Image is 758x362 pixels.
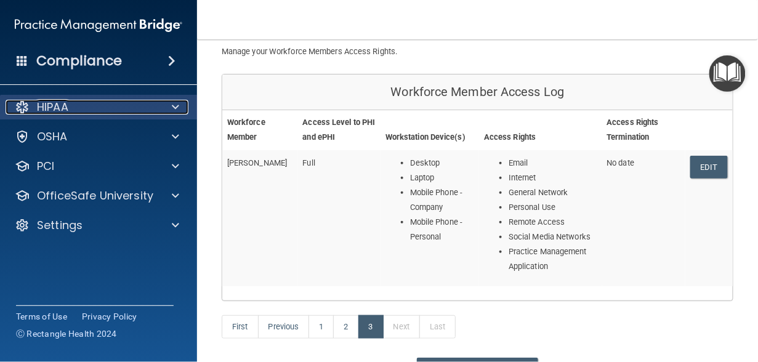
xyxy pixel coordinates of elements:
[308,315,334,339] a: 1
[37,218,83,233] p: Settings
[602,110,685,150] th: Access Rights Termination
[333,315,358,339] a: 2
[509,156,597,171] li: Email
[222,110,298,150] th: Workforce Member
[410,215,474,244] li: Mobile Phone - Personal
[15,100,179,115] a: HIPAA
[36,52,122,70] h4: Compliance
[509,244,597,274] li: Practice Management Application
[410,156,474,171] li: Desktop
[37,188,153,203] p: OfficeSafe University
[15,188,179,203] a: OfficeSafe University
[479,110,602,150] th: Access Rights
[410,185,474,215] li: Mobile Phone - Company
[690,156,728,179] a: Edit
[15,129,179,144] a: OSHA
[303,158,315,167] span: Full
[37,129,68,144] p: OSHA
[37,159,54,174] p: PCI
[545,275,743,324] iframe: Drift Widget Chat Controller
[15,218,179,233] a: Settings
[358,315,384,339] a: 3
[82,310,137,323] a: Privacy Policy
[509,200,597,215] li: Personal Use
[37,100,68,115] p: HIPAA
[381,110,479,150] th: Workstation Device(s)
[222,47,397,56] span: Manage your Workforce Members Access Rights.
[15,13,182,38] img: PMB logo
[419,315,456,339] a: Last
[227,158,287,167] span: [PERSON_NAME]
[298,110,381,150] th: Access Level to PHI and ePHI
[258,315,310,339] a: Previous
[383,315,420,339] a: Next
[16,328,117,340] span: Ⓒ Rectangle Health 2024
[607,158,635,167] span: No date
[15,159,179,174] a: PCI
[709,55,746,92] button: Open Resource Center
[509,185,597,200] li: General Network
[16,310,67,323] a: Terms of Use
[410,171,474,185] li: Laptop
[509,171,597,185] li: Internet
[509,230,597,244] li: Social Media Networks
[509,215,597,230] li: Remote Access
[222,74,733,110] div: Workforce Member Access Log
[222,315,259,339] a: First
